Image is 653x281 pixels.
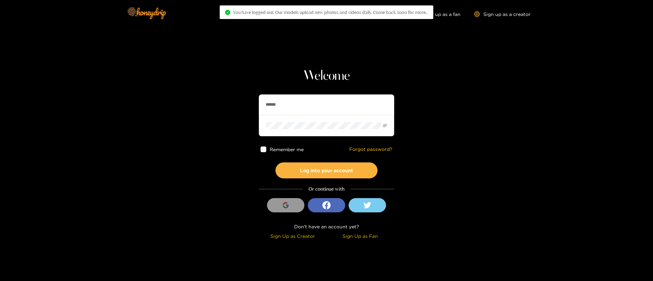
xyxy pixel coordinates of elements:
a: Forgot password? [349,146,392,152]
span: eye-invisible [383,123,387,128]
h1: Welcome [259,68,394,84]
button: Log into your account [275,162,378,178]
a: Sign up as a creator [474,11,531,17]
div: Or continue with [259,185,394,193]
div: Don't have an account yet? [259,223,394,230]
span: Remember me [270,147,304,152]
span: You have logged out. Our models upload new photos and videos daily. Come back soon for more.. [233,10,428,15]
div: Sign Up as Creator [261,232,325,240]
span: check-circle [225,10,230,15]
div: Sign Up as Fan [328,232,392,240]
a: Sign up as a fan [414,11,461,17]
